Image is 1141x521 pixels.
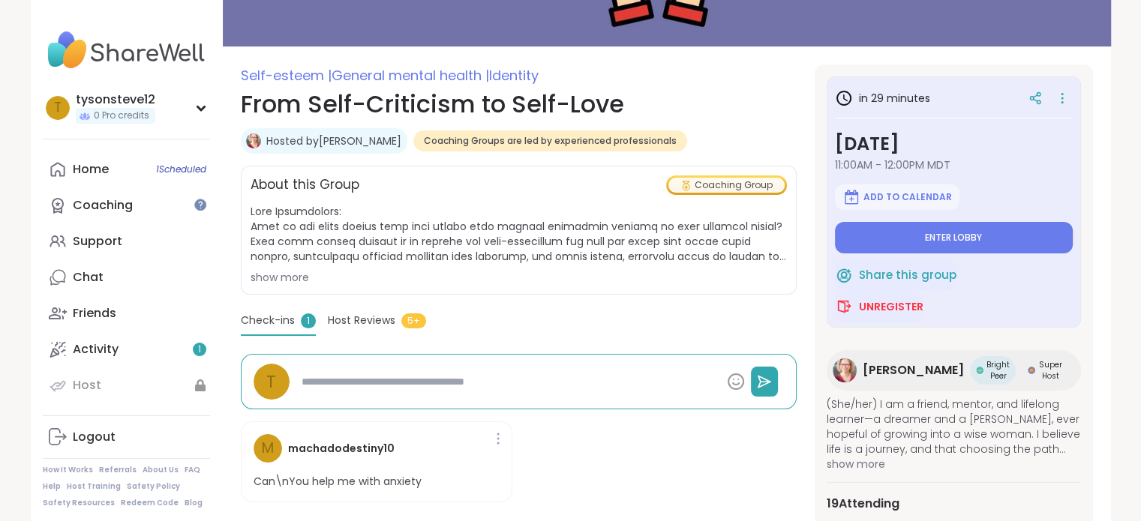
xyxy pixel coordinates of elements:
[43,223,210,259] a: Support
[835,130,1073,157] h3: [DATE]
[976,367,983,374] img: Bright Peer
[185,498,203,508] a: Blog
[925,232,982,244] span: Enter lobby
[241,86,797,122] h1: From Self-Criticism to Self-Love
[76,91,155,108] div: tysonsteve12
[73,341,119,358] div: Activity
[99,465,137,475] a: Referrals
[73,269,104,286] div: Chat
[328,313,395,328] span: Host Reviews
[668,178,785,193] div: Coaching Group
[262,438,274,460] span: m
[198,343,201,356] span: 1
[254,475,422,490] p: Can\nYou help me with anxiety
[835,298,853,316] img: ShareWell Logomark
[401,313,426,328] span: 5+
[185,465,200,475] a: FAQ
[859,299,923,314] span: Unregister
[489,66,539,85] span: Identity
[835,184,959,210] button: Add to Calendar
[43,187,210,223] a: Coaching
[241,66,332,85] span: Self-esteem |
[43,259,210,295] a: Chat
[424,135,677,147] span: Coaching Groups are led by experienced professionals
[835,89,930,107] h3: in 29 minutes
[73,197,133,214] div: Coaching
[833,358,857,382] img: Fausta
[127,481,180,492] a: Safety Policy
[94,109,149,122] span: 0 Pro credits
[43,331,210,367] a: Activity1
[827,350,1081,391] a: Fausta[PERSON_NAME]Bright PeerBright PeerSuper HostSuper Host
[835,266,853,284] img: ShareWell Logomark
[835,157,1073,172] span: 11:00AM - 12:00PM MDT
[73,429,116,445] div: Logout
[266,369,276,395] span: t
[266,133,401,148] a: Hosted by[PERSON_NAME]
[43,295,210,331] a: Friends
[986,359,1010,382] span: Bright Peer
[835,259,956,291] button: Share this group
[827,495,899,513] span: 19 Attending
[73,377,101,394] div: Host
[1028,367,1035,374] img: Super Host
[67,481,121,492] a: Host Training
[835,222,1073,253] button: Enter lobby
[863,191,952,203] span: Add to Calendar
[43,419,210,455] a: Logout
[842,188,860,206] img: ShareWell Logomark
[143,465,179,475] a: About Us
[43,498,115,508] a: Safety Resources
[73,233,122,250] div: Support
[54,98,62,118] span: t
[863,361,964,379] span: [PERSON_NAME]
[43,151,210,187] a: Home1Scheduled
[43,481,61,492] a: Help
[246,133,261,148] img: Fausta
[332,66,489,85] span: General mental health |
[73,305,116,322] div: Friends
[251,204,787,264] span: Lore Ipsumdolors: Amet co adi elits doeius temp inci utlabo etdo magnaal enimadmin veniamq no exe...
[73,161,109,178] div: Home
[827,457,1081,472] span: show more
[251,175,359,195] h2: About this Group
[43,24,210,76] img: ShareWell Nav Logo
[1038,359,1062,382] span: Super Host
[241,313,295,328] span: Check-ins
[835,291,923,322] button: Unregister
[156,163,206,175] span: 1 Scheduled
[43,465,93,475] a: How It Works
[121,498,179,508] a: Redeem Code
[859,267,956,284] span: Share this group
[194,199,206,211] iframe: Spotlight
[43,367,210,403] a: Host
[288,441,395,457] h4: machadodestiny10
[251,270,787,285] div: show more
[827,397,1081,457] span: (She/her) I am a friend, mentor, and lifelong learner—a dreamer and a [PERSON_NAME], ever hopeful...
[301,313,316,328] span: 1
